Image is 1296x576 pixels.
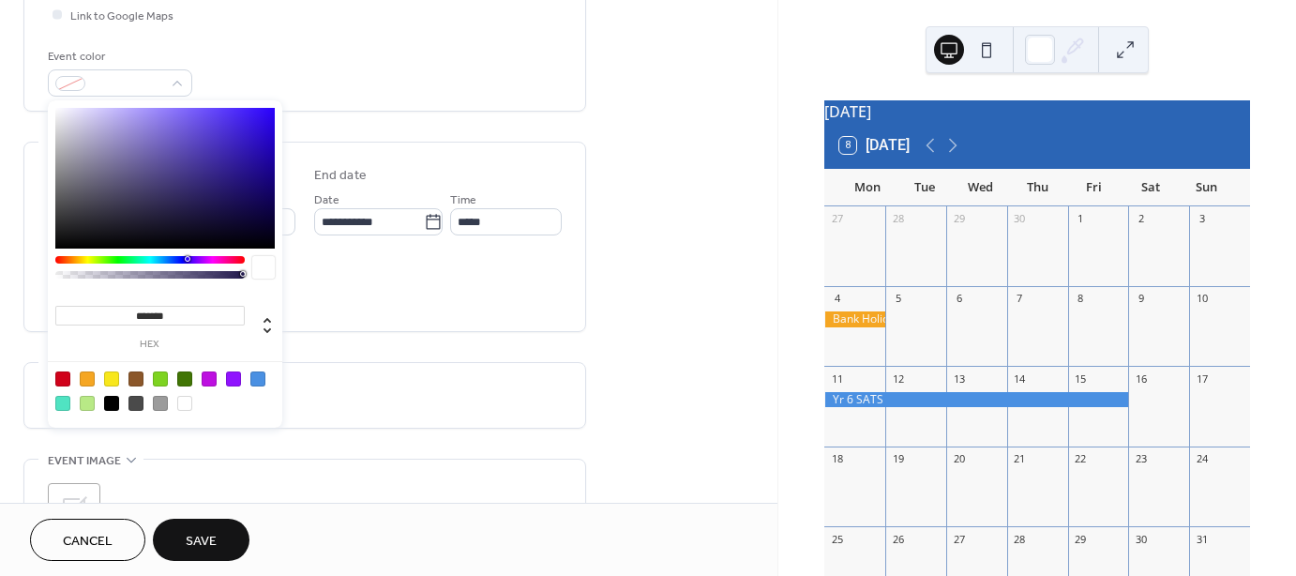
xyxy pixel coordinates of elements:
div: 22 [1074,452,1088,466]
div: #50E3C2 [55,396,70,411]
div: #9B9B9B [153,396,168,411]
div: 31 [1195,532,1209,546]
div: 7 [1013,292,1027,306]
div: 1 [1074,212,1088,226]
div: Event color [48,47,188,67]
button: Cancel [30,519,145,561]
div: 4 [830,292,844,306]
div: #8B572A [128,371,143,387]
div: #F5A623 [80,371,95,387]
div: 21 [1013,452,1027,466]
div: 30 [1134,532,1148,546]
div: End date [314,166,367,186]
span: Event image [48,451,121,471]
div: 29 [1074,532,1088,546]
div: 25 [830,532,844,546]
div: #BD10E0 [202,371,217,387]
div: 3 [1195,212,1209,226]
div: ; [48,483,100,536]
span: Time [450,190,476,210]
div: Wed [953,169,1009,206]
div: 28 [1013,532,1027,546]
div: Tue [896,169,952,206]
div: 17 [1195,371,1209,386]
div: 9 [1134,292,1148,306]
div: #7ED321 [153,371,168,387]
div: 29 [952,212,966,226]
div: 15 [1074,371,1088,386]
div: #F8E71C [104,371,119,387]
div: 27 [830,212,844,226]
div: 8 [1074,292,1088,306]
div: #417505 [177,371,192,387]
label: hex [55,340,245,350]
div: #9013FE [226,371,241,387]
div: 12 [891,371,905,386]
div: 18 [830,452,844,466]
div: 23 [1134,452,1148,466]
div: #000000 [104,396,119,411]
div: #D0021B [55,371,70,387]
div: 13 [952,371,966,386]
div: 5 [891,292,905,306]
div: #FFFFFF [177,396,192,411]
span: Link to Google Maps [70,7,173,26]
div: 6 [952,292,966,306]
div: 2 [1134,212,1148,226]
div: 20 [952,452,966,466]
div: 27 [952,532,966,546]
div: 14 [1013,371,1027,386]
div: #4A4A4A [128,396,143,411]
div: 28 [891,212,905,226]
div: Yr 6 SATS [824,392,1128,408]
div: 24 [1195,452,1209,466]
div: 30 [1013,212,1027,226]
div: #B8E986 [80,396,95,411]
div: 10 [1195,292,1209,306]
span: Save [186,532,217,552]
div: 19 [891,452,905,466]
div: [DATE] [824,100,1250,123]
div: 26 [891,532,905,546]
div: Mon [839,169,896,206]
div: Sat [1122,169,1178,206]
span: Cancel [63,532,113,552]
div: #4A90E2 [250,371,265,387]
button: Save [153,519,249,561]
div: Sun [1179,169,1235,206]
div: Thu [1009,169,1065,206]
div: Fri [1065,169,1122,206]
div: 11 [830,371,844,386]
div: Bank Holiday [824,311,885,327]
span: Date [314,190,339,210]
button: 8[DATE] [833,132,916,159]
div: 16 [1134,371,1148,386]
